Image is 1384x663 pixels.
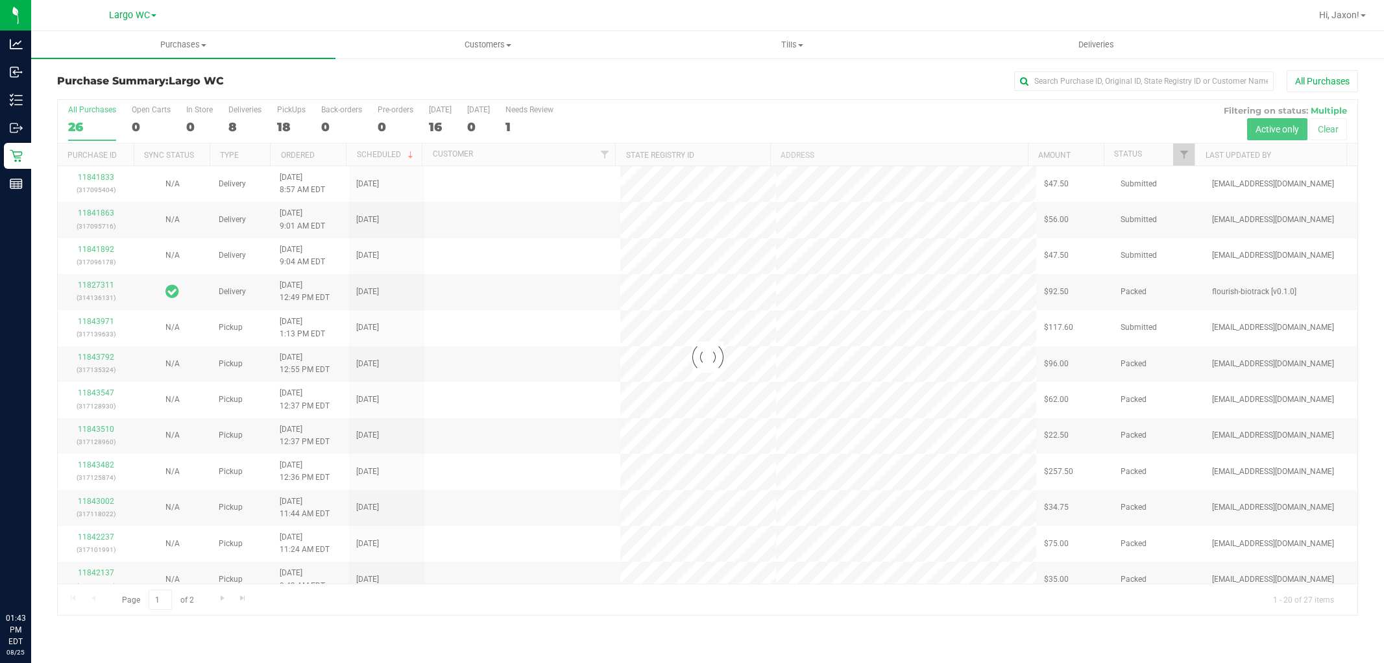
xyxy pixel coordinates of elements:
a: Purchases [31,31,335,58]
inline-svg: Outbound [10,121,23,134]
inline-svg: Reports [10,177,23,190]
a: Deliveries [944,31,1248,58]
inline-svg: Inbound [10,66,23,79]
span: Customers [336,39,639,51]
p: 01:43 PM EDT [6,612,25,647]
inline-svg: Inventory [10,94,23,106]
a: Customers [335,31,640,58]
span: Largo WC [169,75,224,87]
iframe: Resource center [13,559,52,598]
span: Purchases [31,39,335,51]
button: All Purchases [1287,70,1358,92]
span: Largo WC [109,10,150,21]
input: Search Purchase ID, Original ID, State Registry ID or Customer Name... [1014,71,1274,91]
span: Tills [640,39,943,51]
span: Deliveries [1061,39,1132,51]
inline-svg: Retail [10,149,23,162]
h3: Purchase Summary: [57,75,491,87]
p: 08/25 [6,647,25,657]
span: Hi, Jaxon! [1319,10,1359,20]
inline-svg: Analytics [10,38,23,51]
a: Tills [640,31,944,58]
